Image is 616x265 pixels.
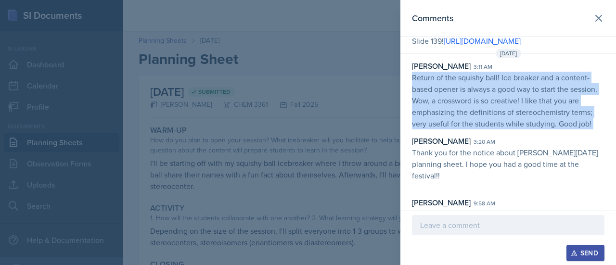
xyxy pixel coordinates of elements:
div: Send [573,249,598,257]
h2: Comments [412,12,453,25]
div: 9:58 am [474,199,495,208]
button: Send [566,245,604,261]
p: Thank you!! They really loved the crossword, so I'll definitely bring it back again when I can [412,208,604,231]
span: [DATE] [496,49,521,58]
p: Return of the squishy ball! Ice breaker and a content-based opener is always a good way to start ... [412,72,604,129]
div: 3:20 am [474,138,495,146]
p: Slide 139! [412,35,604,47]
div: [PERSON_NAME] [412,60,471,72]
div: 3:11 am [474,63,492,71]
a: [URL][DOMAIN_NAME] [444,36,521,46]
p: Thank you for the notice about [PERSON_NAME][DATE] planning sheet. I hope you had a good time at ... [412,147,604,181]
div: [PERSON_NAME] [412,197,471,208]
div: [PERSON_NAME] [412,135,471,147]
